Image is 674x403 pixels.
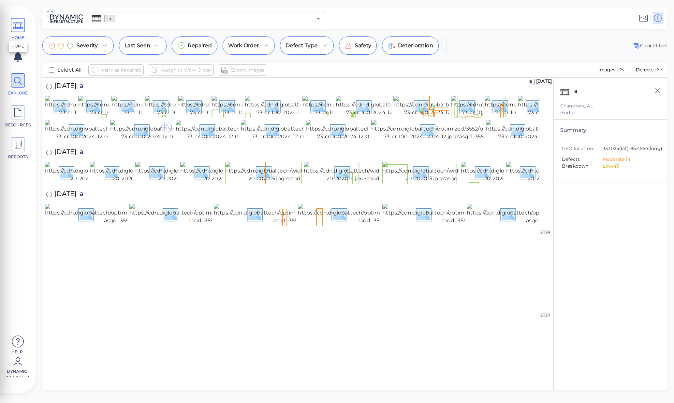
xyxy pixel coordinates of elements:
[302,96,428,117] img: https://cdn.diglobal.tech/width210/3552/bridge-73-cr-100-2024-12-04-3.jpg?asgd=3552
[228,42,259,49] span: Work Order
[298,204,445,225] img: https://cdn.diglobal.tech/optimized/3552/dsc05054.jpg?asgd=3552
[105,16,115,22] span: a
[3,368,31,377] span: Dynamic Infra CS-2
[3,349,31,354] span: Help
[371,120,499,141] img: https://cdn.diglobal.tech/optimized/3552/bridge-73-cr-100-2024-12-04-12.jpg?asgd=3552
[539,229,552,235] div: 2024
[76,148,83,157] span: a
[129,204,276,225] img: https://cdn.diglobal.tech/optimized/3552/dsc05056.jpg?asgd=3552
[245,96,370,117] img: https://cdn.diglobal.tech/width210/3552/bridge-73-cr-100-2024-12-04-4.jpg?asgd=3552
[619,67,624,73] span: 35
[4,35,32,41] span: HOME
[161,66,211,74] span: Assign to Work Order
[451,96,576,117] img: https://cdn.diglobal.tech/width210/3552/bridge-73-cr-100-2024-12-04-22.jpg?asgd=3552
[110,120,235,141] img: https://cdn.diglobal.tech/width210/3552/bridge-73-cr-100-2024-12-04-18.jpg?asgd=3552
[54,190,76,199] span: [DATE]
[382,162,495,183] img: https://cdn.diglobal.tech/width210/3552/10-20-2020-3.jpg?asgd=3552
[393,96,519,117] img: https://cdn.diglobal.tech/width210/3552/bridge-73-cr-100-2024-12-04-23.jpg?asgd=3552
[241,120,366,141] img: https://cdn.diglobal.tech/width210/3552/bridge-73-cr-100-2024-12-04-16.jpg?asgd=3552
[485,96,610,117] img: https://cdn.diglobal.tech/width210/3552/bridge-73-cr-100-2024-12-04-21.jpg?asgd=3552
[225,162,338,183] img: https://cdn.diglobal.tech/width210/3552/10-20-2020-5.jpg?asgd=3552
[45,96,170,117] img: https://cdn.diglobal.tech/width210/3552/bridge-73-cr-100-2024-12-04.jpg?asgd=3552
[603,145,662,153] span: 33.1024 (lat) -85.4556 (long)
[102,66,141,74] span: Mark as Repaired
[4,122,32,128] span: RESOURCES
[598,67,619,73] span: Images :
[4,154,32,160] span: REPORTS
[506,162,619,183] img: https://cdn.diglobal.tech/width210/3552/10-20-2020-10.jpg?asgd=3552
[306,120,431,141] img: https://cdn.diglobal.tech/width210/3552/bridge-73-cr-100-2024-12-04-13.jpg?asgd=3552
[657,67,662,73] span: 67
[77,42,98,49] span: Severity
[603,163,656,170] li: Low: 43
[635,67,657,73] span: Defects :
[336,96,461,117] img: https://cdn.diglobal.tech/width210/3552/bridge-73-cr-100-2024-12-04-24.jpg?asgd=3552
[382,204,528,225] img: https://cdn.diglobal.tech/optimized/3552/dsc05053.jpg?asgd=3552
[178,96,303,117] img: https://cdn.diglobal.tech/width210/3552/bridge-73-cr-100-2024-12-04-6.jpg?asgd=3552
[529,78,552,85] div: a | [DATE]
[562,156,603,170] span: Defects Breakdown
[76,82,83,91] span: a
[188,42,212,49] span: Repaired
[145,96,270,117] img: https://cdn.diglobal.tech/width210/3552/bridge-73-cr-100-2024-12-04-7.jpg?asgd=3552
[562,145,603,152] span: GEO location
[78,96,203,117] img: https://cdn.diglobal.tech/width210/3552/bridge-73-cr-100-2024-12-04-9.jpg?asgd=3552
[646,374,669,398] iframe: Chat
[125,42,150,49] span: Last Seen
[57,66,82,74] span: Select All
[560,126,661,134] div: Summary
[355,42,371,49] span: Safety
[603,156,656,163] li: Moderate: 14
[486,120,611,141] img: https://cdn.diglobal.tech/width210/3552/bridge-73-cr-100-2024-12-04-1.jpg?asgd=3552
[54,82,76,91] span: [DATE]
[231,66,264,74] span: Export Images
[76,190,83,199] span: a
[539,312,552,318] div: 2020
[304,162,417,183] img: https://cdn.diglobal.tech/width210/3552/10-20-2020-4.jpg?asgd=3552
[180,162,293,183] img: https://cdn.diglobal.tech/width210/3552/10-20-2020-6.jpg?asgd=3552
[45,204,191,225] img: https://cdn.diglobal.tech/optimized/3552/dsc05057.jpg?asgd=3552
[176,120,301,141] img: https://cdn.diglobal.tech/width210/3552/bridge-73-cr-100-2024-12-04-17.jpg?asgd=3552
[111,96,237,117] img: https://cdn.diglobal.tech/width210/3552/bridge-73-cr-100-2024-12-04-8.jpg?asgd=3552
[214,204,360,225] img: https://cdn.diglobal.tech/optimized/3552/dsc05055.jpg?asgd=3552
[212,96,337,117] img: https://cdn.diglobal.tech/width210/3552/bridge-73-cr-100-2024-12-04-5.jpg?asgd=3552
[632,42,667,49] span: Clear Fliters
[286,42,318,49] span: Defect Type
[45,162,158,183] img: https://cdn.diglobal.tech/width210/3552/10-20-2020.jpg?asgd=3552
[467,204,613,225] img: https://cdn.diglobal.tech/optimized/3552/dsc05052.jpg?asgd=3552
[4,90,32,96] span: EXPLORE
[90,162,203,183] img: https://cdn.diglobal.tech/width210/3552/10-20-2020-8.jpg?asgd=3552
[135,162,248,183] img: https://cdn.diglobal.tech/width210/3552/10-20-2020-7.jpg?asgd=3552
[54,148,76,157] span: [DATE]
[518,96,643,117] img: https://cdn.diglobal.tech/width210/3552/bridge-73-cr-100-2024-12-04-20.jpg?asgd=3552
[560,109,661,116] div: Bridge
[573,86,586,99] div: a
[560,103,661,109] div: Chambers_AL
[398,42,433,49] span: Deterioration
[45,120,170,141] img: https://cdn.diglobal.tech/width210/3552/bridge-73-cr-100-2024-12-04-19.jpg?asgd=3552
[461,162,574,183] img: https://cdn.diglobal.tech/width210/3552/10-20-2020-2.jpg?asgd=3552
[314,14,323,23] button: Open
